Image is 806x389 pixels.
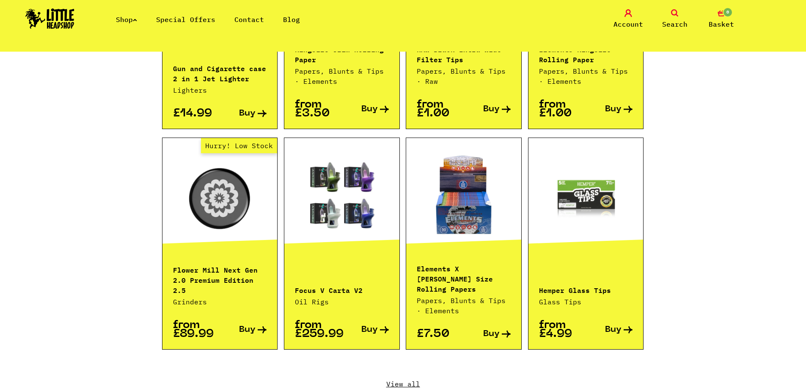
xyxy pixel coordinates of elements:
span: Buy [239,109,256,118]
p: £7.50 [417,330,464,339]
a: Buy [342,321,389,339]
p: Glass Tips [539,297,633,307]
p: Elements X [PERSON_NAME] Size Rolling Papers [417,263,511,293]
span: Buy [605,105,622,114]
p: from £259.99 [295,321,342,339]
span: Buy [361,105,378,114]
span: Basket [709,19,734,29]
p: from £1.00 [539,100,586,118]
p: Papers, Blunts & Tips · Elements [539,66,633,86]
span: Hurry! Low Stock [201,138,277,153]
span: Buy [361,326,378,334]
a: Contact [234,15,264,24]
a: Buy [220,321,267,339]
a: View all [162,379,644,389]
a: Buy [586,321,633,339]
a: Buy [464,330,511,339]
p: Gun and Cigarette case 2 in 1 Jet Lighter [173,63,267,83]
span: Buy [483,330,500,339]
p: RAW Black Extra Wide Filter Tips [417,44,511,64]
a: Hurry! Low Stock [162,153,278,237]
p: Oil Rigs [295,297,389,307]
p: Papers, Blunts & Tips · Elements [295,66,389,86]
span: Buy [239,326,256,334]
a: 0 Basket [700,9,743,29]
p: Grinders [173,297,267,307]
img: Little Head Shop Logo [25,8,74,29]
span: Account [613,19,643,29]
p: Lighters [173,85,267,95]
p: from £89.99 [173,321,220,339]
p: from £1.00 [417,100,464,118]
p: Papers, Blunts & Tips · Raw [417,66,511,86]
span: Buy [605,326,622,334]
p: Papers, Blunts & Tips · Elements [417,295,511,316]
p: Focus V Carta V2 [295,284,389,295]
p: Elements Kingsize Rolling Paper [539,44,633,64]
a: Special Offers [156,15,215,24]
a: Buy [342,100,389,118]
a: Search [654,9,696,29]
a: Buy [586,100,633,118]
p: £14.99 [173,109,220,118]
span: Search [662,19,688,29]
a: Buy [220,109,267,118]
p: from £3.50 [295,100,342,118]
a: Shop [116,15,137,24]
p: from £4.99 [539,321,586,339]
p: Flower Mill Next Gen 2.0 Premium Edition 2.5 [173,264,267,295]
a: Blog [283,15,300,24]
p: Hemper Glass Tips [539,284,633,295]
span: Buy [483,105,500,114]
a: Buy [464,100,511,118]
span: 0 [723,7,733,17]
